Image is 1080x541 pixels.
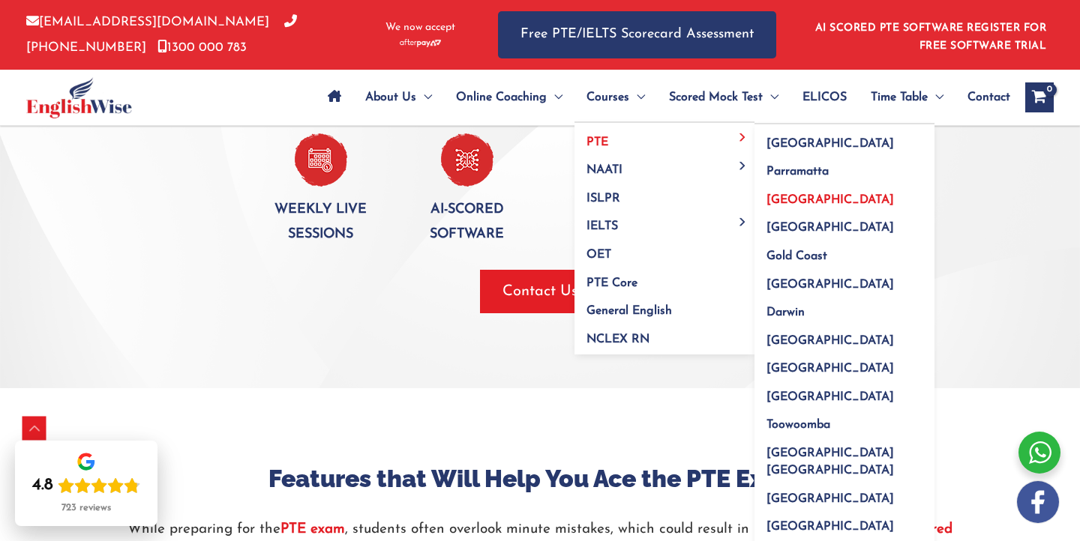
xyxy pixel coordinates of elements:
[280,522,345,537] a: PTE exam
[754,265,934,294] a: [GEOGRAPHIC_DATA]
[766,250,827,262] span: Gold Coast
[766,166,829,178] span: Parramatta
[928,71,943,124] span: Menu Toggle
[385,20,455,35] span: We now accept
[112,463,967,495] h3: Features that Will Help You Ace the PTE Exams
[574,292,754,321] a: General English
[766,391,894,403] span: [GEOGRAPHIC_DATA]
[400,39,441,47] img: Afterpay-Logo
[26,77,132,118] img: cropped-ew-logo
[734,133,751,142] span: Menu Toggle
[754,406,934,435] a: Toowoomba
[815,22,1047,52] a: AI SCORED PTE SOFTWARE REGISTER FOR FREE SOFTWARE TRIAL
[754,378,934,406] a: [GEOGRAPHIC_DATA]
[871,71,928,124] span: Time Table
[157,41,247,54] a: 1300 000 783
[365,71,416,124] span: About Us
[955,71,1010,124] a: Contact
[766,306,805,318] span: Darwin
[657,71,790,124] a: Scored Mock TestMenu Toggle
[405,198,529,248] p: AI-Scored software
[498,11,776,58] a: Free PTE/IELTS Scorecard Assessment
[754,508,934,537] a: [GEOGRAPHIC_DATA]
[574,236,754,265] a: OET
[586,305,672,317] span: General English
[574,208,754,236] a: IELTSMenu Toggle
[547,71,562,124] span: Menu Toggle
[790,71,859,124] a: ELICOS
[295,133,347,187] img: Weekly-live-session
[456,71,547,124] span: Online Coaching
[766,419,830,431] span: Toowoomba
[734,217,751,226] span: Menu Toggle
[26,16,297,53] a: [PHONE_NUMBER]
[754,321,934,350] a: [GEOGRAPHIC_DATA]
[32,475,140,496] div: Rating: 4.8 out of 5
[754,124,934,153] a: [GEOGRAPHIC_DATA]
[586,136,608,148] span: PTE
[586,71,629,124] span: Courses
[416,71,432,124] span: Menu Toggle
[763,71,778,124] span: Menu Toggle
[766,363,894,375] span: [GEOGRAPHIC_DATA]
[26,16,269,28] a: [EMAIL_ADDRESS][DOMAIN_NAME]
[754,238,934,266] a: Gold Coast
[754,209,934,238] a: [GEOGRAPHIC_DATA]
[1017,481,1059,523] img: white-facebook.png
[754,294,934,322] a: Darwin
[766,194,894,206] span: [GEOGRAPHIC_DATA]
[766,493,894,505] span: [GEOGRAPHIC_DATA]
[586,220,618,232] span: IELTS
[502,281,577,302] span: Contact Us
[754,435,934,480] a: [GEOGRAPHIC_DATA] [GEOGRAPHIC_DATA]
[754,181,934,209] a: [GEOGRAPHIC_DATA]
[441,133,493,187] img: _AI-Scored-Software
[574,179,754,208] a: ISLPR
[259,198,382,248] p: Weekly live sessions
[574,320,754,354] a: NCLEX RN
[32,475,53,496] div: 4.8
[629,71,645,124] span: Menu Toggle
[802,71,847,124] span: ELICOS
[586,249,611,261] span: OET
[61,502,111,514] div: 723 reviews
[766,138,894,150] span: [GEOGRAPHIC_DATA]
[669,71,763,124] span: Scored Mock Test
[574,71,657,124] a: CoursesMenu Toggle
[551,198,675,248] p: Strategy Sessions
[766,521,894,533] span: [GEOGRAPHIC_DATA]
[586,333,649,345] span: NCLEX RN
[766,279,894,291] span: [GEOGRAPHIC_DATA]
[766,222,894,234] span: [GEOGRAPHIC_DATA]
[444,71,574,124] a: Online CoachingMenu Toggle
[574,264,754,292] a: PTE Core
[353,71,444,124] a: About UsMenu Toggle
[586,164,622,176] span: NAATI
[1025,82,1054,112] a: View Shopping Cart, empty
[754,480,934,508] a: [GEOGRAPHIC_DATA]
[754,153,934,181] a: Parramatta
[766,447,894,477] span: [GEOGRAPHIC_DATA] [GEOGRAPHIC_DATA]
[480,270,600,313] button: Contact Us
[734,161,751,169] span: Menu Toggle
[574,151,754,180] a: NAATIMenu Toggle
[806,10,1054,59] aside: Header Widget 1
[967,71,1010,124] span: Contact
[859,71,955,124] a: Time TableMenu Toggle
[574,123,754,151] a: PTEMenu Toggle
[316,71,1010,124] nav: Site Navigation: Main Menu
[754,350,934,378] a: [GEOGRAPHIC_DATA]
[766,335,894,347] span: [GEOGRAPHIC_DATA]
[586,193,620,205] span: ISLPR
[586,277,637,289] span: PTE Core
